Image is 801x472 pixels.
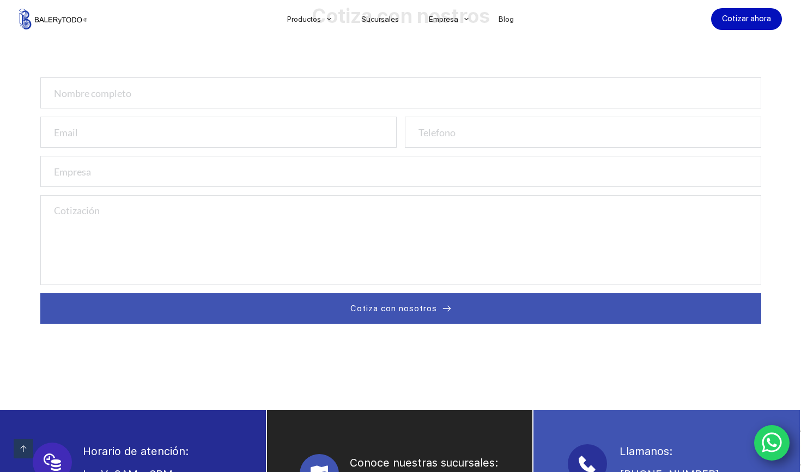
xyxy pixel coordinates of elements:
button: Cotiza con nosotros [40,293,761,324]
span: Conoce nuestras sucursales: [350,456,499,469]
a: WhatsApp [754,425,790,461]
input: Empresa [40,156,761,187]
span: Cotiza con nosotros [350,302,437,315]
input: Email [40,117,397,148]
a: Ir arriba [14,439,33,458]
span: Horario de atención: [83,445,189,458]
input: Telefono [405,117,761,148]
img: Balerytodo [19,9,87,29]
input: Nombre completo [40,77,761,108]
a: Cotizar ahora [711,8,782,30]
span: Llamanos: [620,445,673,458]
